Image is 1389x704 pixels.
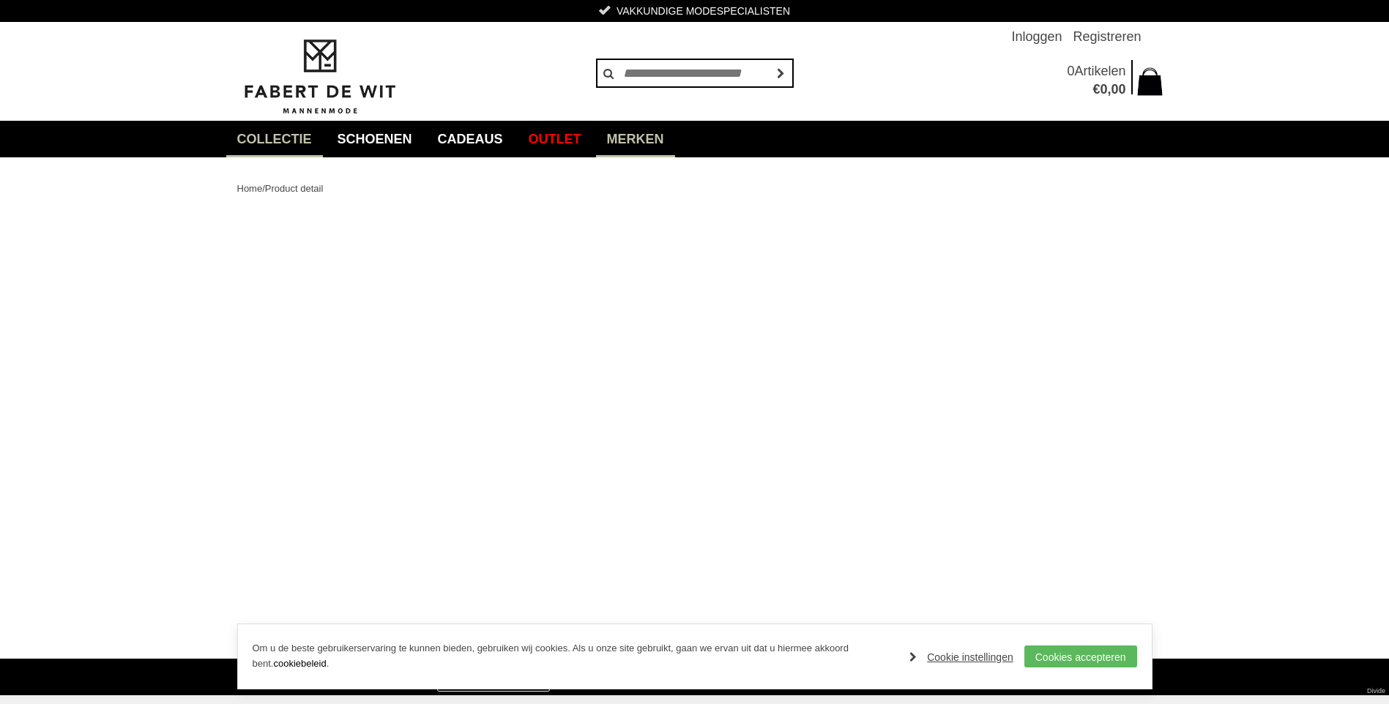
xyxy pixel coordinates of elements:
[273,658,326,669] a: cookiebeleid
[327,121,423,157] a: Schoenen
[226,121,323,157] a: collectie
[1074,64,1125,78] span: Artikelen
[909,646,1013,668] a: Cookie instellingen
[1100,82,1107,97] span: 0
[1067,64,1074,78] span: 0
[1024,645,1137,667] a: Cookies accepteren
[1092,82,1100,97] span: €
[1073,22,1141,51] a: Registreren
[437,662,550,692] a: Nu inschrijven
[253,641,895,672] p: Om u de beste gebruikerservaring te kunnen bieden, gebruiken wij cookies. Als u onze site gebruik...
[596,121,675,157] a: Merken
[1367,682,1385,700] a: Divide
[427,121,514,157] a: Cadeaus
[262,183,265,194] span: /
[265,183,324,194] a: Product detail
[518,121,592,157] a: Outlet
[237,183,263,194] a: Home
[1111,82,1125,97] span: 00
[1107,82,1111,97] span: ,
[237,37,402,116] img: Fabert de Wit
[1011,22,1062,51] a: Inloggen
